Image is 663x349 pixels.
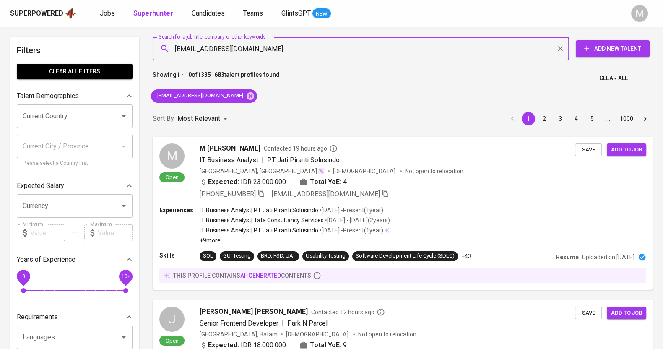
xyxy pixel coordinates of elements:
span: Add to job [611,145,642,155]
div: M [631,5,648,22]
p: Requirements [17,312,58,322]
a: MOpenM [PERSON_NAME]Contacted 19 hours agoIT Business Analyst|PT Jati Piranti Solusindo[GEOGRAPHI... [153,137,653,290]
span: Add New Talent [582,44,643,54]
div: M [159,143,185,169]
h6: Filters [17,44,133,57]
a: Superhunter [133,8,175,19]
a: Candidates [192,8,226,19]
button: Add to job [607,143,646,156]
span: Park N Parcel [287,319,328,327]
p: Not open to relocation [405,167,463,175]
div: Years of Experience [17,251,133,268]
span: 0 [22,273,25,279]
span: Teams [243,9,263,17]
button: Go to next page [638,112,652,125]
p: • [DATE] - Present ( 1 year ) [318,206,383,214]
span: PT Jati Piranti Solusindo [267,156,340,164]
button: Clear All [596,70,631,86]
b: 1 - 10 [177,71,192,78]
div: Most Relevant [177,111,230,127]
span: Add to job [611,308,642,318]
span: [EMAIL_ADDRESS][DOMAIN_NAME] [151,92,248,100]
div: Usability Testing [306,252,346,260]
p: Showing of talent profiles found [153,70,280,86]
button: Go to page 1000 [617,112,636,125]
span: Clear All filters [23,66,126,77]
span: [PHONE_NUMBER] [200,190,256,198]
a: GlintsGPT NEW [281,8,331,19]
button: Open [118,110,130,122]
b: 13351683 [198,71,224,78]
span: 4 [343,177,347,187]
input: Value [30,224,65,241]
div: … [601,115,615,123]
div: Expected Salary [17,177,133,194]
img: app logo [65,7,76,20]
span: Clear All [599,73,628,83]
div: SQL [203,252,213,260]
button: Save [575,143,602,156]
p: Experiences [159,206,200,214]
p: IT Business Analyst | Tata Consultancy Services [200,216,324,224]
p: Uploaded on [DATE] [582,253,634,261]
span: Jobs [100,9,115,17]
button: Open [118,331,130,343]
span: GlintsGPT [281,9,311,17]
p: Years of Experience [17,255,75,265]
p: Expected Salary [17,181,64,191]
span: | [262,155,264,165]
span: M [PERSON_NAME] [200,143,260,154]
b: Total YoE: [310,177,341,187]
p: • [DATE] - Present ( 1 year ) [318,226,383,234]
span: [PERSON_NAME] [PERSON_NAME] [200,307,308,317]
span: Save [579,308,598,318]
b: Expected: [208,177,239,187]
span: AI-generated [240,272,281,279]
span: Senior Frontend Developer [200,319,278,327]
b: Superhunter [133,9,173,17]
span: [DEMOGRAPHIC_DATA] [286,330,350,339]
button: Save [575,307,602,320]
svg: By Batam recruiter [329,144,338,153]
div: Superpowered [10,9,63,18]
svg: By Batam recruiter [377,308,385,316]
button: Clear [554,43,566,55]
img: magic_wand.svg [318,168,325,174]
p: Skills [159,251,200,260]
input: Value [98,224,133,241]
p: Sort By [153,114,174,124]
div: [GEOGRAPHIC_DATA], [GEOGRAPHIC_DATA] [200,167,325,175]
div: Requirements [17,309,133,326]
p: this profile contains contents [173,271,311,280]
a: Superpoweredapp logo [10,7,76,20]
p: Talent Demographics [17,91,79,101]
p: +9 more ... [200,236,390,245]
p: Not open to relocation [358,330,416,339]
span: 10+ [121,273,130,279]
p: IT Business Analyst | PT Jati Piranti Solusindo [200,206,318,214]
p: Resume [556,253,579,261]
p: +43 [461,252,471,260]
button: Add to job [607,307,646,320]
button: Clear All filters [17,64,133,79]
span: [EMAIL_ADDRESS][DOMAIN_NAME] [272,190,380,198]
div: J [159,307,185,332]
span: Save [579,145,598,155]
span: [DEMOGRAPHIC_DATA] [333,167,397,175]
button: Open [118,200,130,212]
span: Open [162,337,182,344]
p: • [DATE] - [DATE] ( 2 years ) [324,216,390,224]
button: Go to page 3 [554,112,567,125]
p: Please select a Country first [23,159,127,168]
p: IT Business Analyst | PT Jati Piranti Solusindo [200,226,318,234]
span: NEW [312,10,331,18]
button: Go to page 4 [569,112,583,125]
button: Go to page 2 [538,112,551,125]
a: Teams [243,8,265,19]
button: page 1 [522,112,535,125]
nav: pagination navigation [504,112,653,125]
span: | [282,318,284,328]
span: Contacted 12 hours ago [311,308,385,316]
span: IT Business Analyst [200,156,258,164]
div: Talent Demographics [17,88,133,104]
